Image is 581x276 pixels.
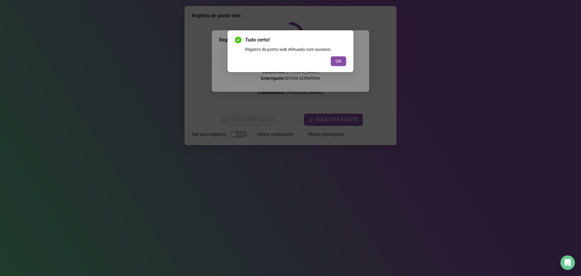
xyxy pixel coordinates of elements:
[336,58,341,65] span: OK
[235,37,241,43] span: check-circle
[560,255,575,270] div: Open Intercom Messenger
[331,56,346,66] button: OK
[245,46,346,53] div: Registro de ponto web efetuado com sucesso.
[245,36,346,44] span: Tudo certo!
